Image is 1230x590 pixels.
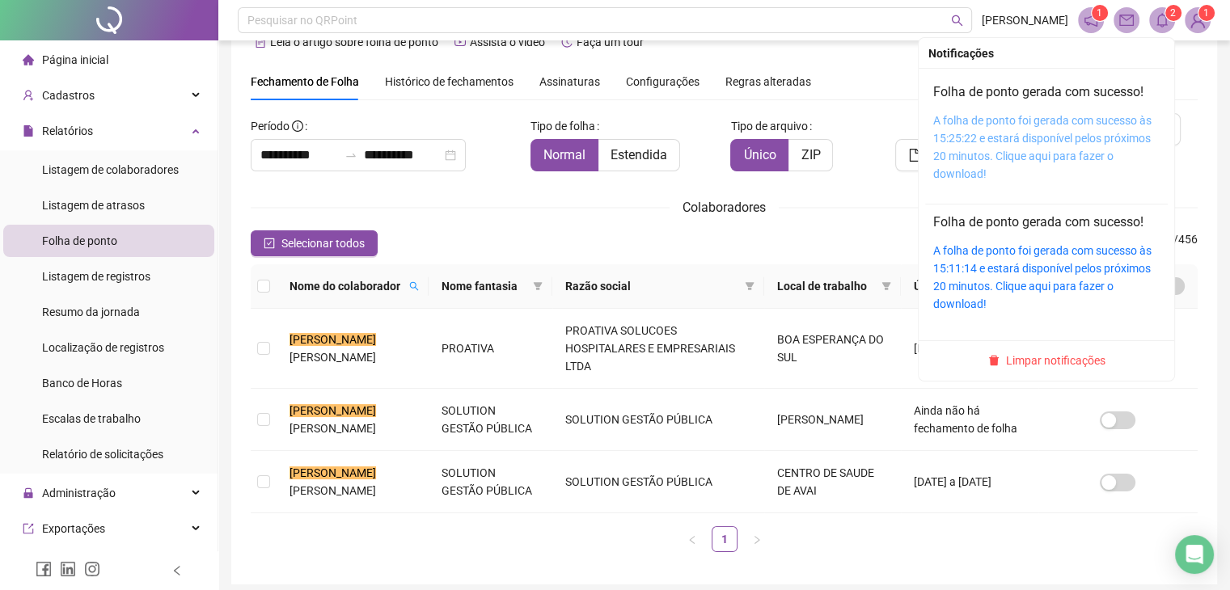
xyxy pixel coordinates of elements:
[752,535,762,545] span: right
[42,487,116,499] span: Administração
[1198,5,1215,21] sup: Atualize o seu contato no menu Meus Dados
[42,53,108,66] span: Página inicial
[290,484,376,497] span: [PERSON_NAME]
[881,281,891,291] span: filter
[901,264,1038,309] th: Última folha fechada
[933,244,1152,310] a: A folha de ponto foi gerada com sucesso às 15:11:14 e estará disponível pelos próximos 20 minutos...
[914,404,1017,435] span: Ainda não há fechamento de folha
[344,149,357,162] span: swap-right
[281,234,365,252] span: Selecionar todos
[744,526,770,552] li: Próxima página
[23,90,34,101] span: user-add
[901,451,1038,513] td: [DATE] a [DATE]
[552,309,764,389] td: PROATIVA SOLUCOES HOSPITALARES E EMPRESARIAIS LTDA
[344,149,357,162] span: to
[801,147,820,162] span: ZIP
[442,277,526,295] span: Nome fantasia
[1203,7,1209,19] span: 1
[730,117,807,135] span: Tipo de arquivo
[406,274,422,298] span: search
[42,124,93,137] span: Relatórios
[565,277,738,295] span: Razão social
[1186,8,1210,32] img: 94488
[951,15,963,27] span: search
[1119,13,1134,27] span: mail
[23,125,34,137] span: file
[611,147,667,162] span: Estendida
[429,309,552,389] td: PROATIVA
[42,377,122,390] span: Banco de Horas
[679,526,705,552] li: Página anterior
[928,44,1164,62] div: Notificações
[42,448,163,461] span: Relatório de solicitações
[777,277,875,295] span: Local de trabalho
[725,76,811,87] span: Regras alteradas
[988,355,1000,366] span: delete
[255,36,266,48] span: file-text
[290,351,376,364] span: [PERSON_NAME]
[23,54,34,65] span: home
[42,270,150,283] span: Listagem de registros
[1165,5,1181,21] sup: 2
[1092,5,1108,21] sup: 1
[764,451,901,513] td: CENTRO DE SAUDE DE AVAI
[878,274,894,298] span: filter
[470,36,545,48] span: Assista o vídeo
[552,389,764,451] td: SOLUTION GESTÃO PÚBLICA
[895,139,1038,171] button: [PERSON_NAME]
[901,309,1038,389] td: [DATE] a [DATE]
[42,306,140,318] span: Resumo da jornada
[933,114,1152,180] a: A folha de ponto foi gerada com sucesso às 15:25:22 e estará disponível pelos próximos 20 minutos...
[679,526,705,552] button: left
[1084,13,1098,27] span: notification
[42,234,117,247] span: Folha de ponto
[982,351,1112,370] button: Limpar notificações
[687,535,697,545] span: left
[290,466,376,479] mark: [PERSON_NAME]
[42,412,141,425] span: Escalas de trabalho
[745,281,754,291] span: filter
[42,341,164,354] span: Localização de registros
[764,389,901,451] td: [PERSON_NAME]
[84,561,100,577] span: instagram
[1170,7,1176,19] span: 2
[290,277,403,295] span: Nome do colaborador
[429,451,552,513] td: SOLUTION GESTÃO PÚBLICA
[290,404,376,417] mark: [PERSON_NAME]
[42,163,179,176] span: Listagem de colaboradores
[742,274,758,298] span: filter
[933,84,1143,99] a: Folha de ponto gerada com sucesso!
[539,76,600,87] span: Assinaturas
[251,75,359,88] span: Fechamento de Folha
[982,11,1068,29] span: [PERSON_NAME]
[23,487,34,499] span: lock
[290,422,376,435] span: [PERSON_NAME]
[251,120,290,133] span: Período
[290,333,376,346] mark: [PERSON_NAME]
[744,526,770,552] button: right
[36,561,52,577] span: facebook
[561,36,573,48] span: history
[626,76,700,87] span: Configurações
[552,451,764,513] td: SOLUTION GESTÃO PÚBLICA
[171,565,183,576] span: left
[683,200,766,215] span: Colaboradores
[23,523,34,534] span: export
[1097,7,1102,19] span: 1
[385,75,514,88] span: Histórico de fechamentos
[543,147,585,162] span: Normal
[743,147,776,162] span: Único
[42,522,105,535] span: Exportações
[530,117,595,135] span: Tipo de folha
[60,561,76,577] span: linkedin
[712,526,738,552] li: 1
[42,199,145,212] span: Listagem de atrasos
[429,389,552,451] td: SOLUTION GESTÃO PÚBLICA
[1155,13,1169,27] span: bell
[577,36,644,48] span: Faça um tour
[409,281,419,291] span: search
[1175,535,1214,574] div: Open Intercom Messenger
[264,238,275,249] span: check-square
[292,120,303,132] span: info-circle
[533,281,543,291] span: filter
